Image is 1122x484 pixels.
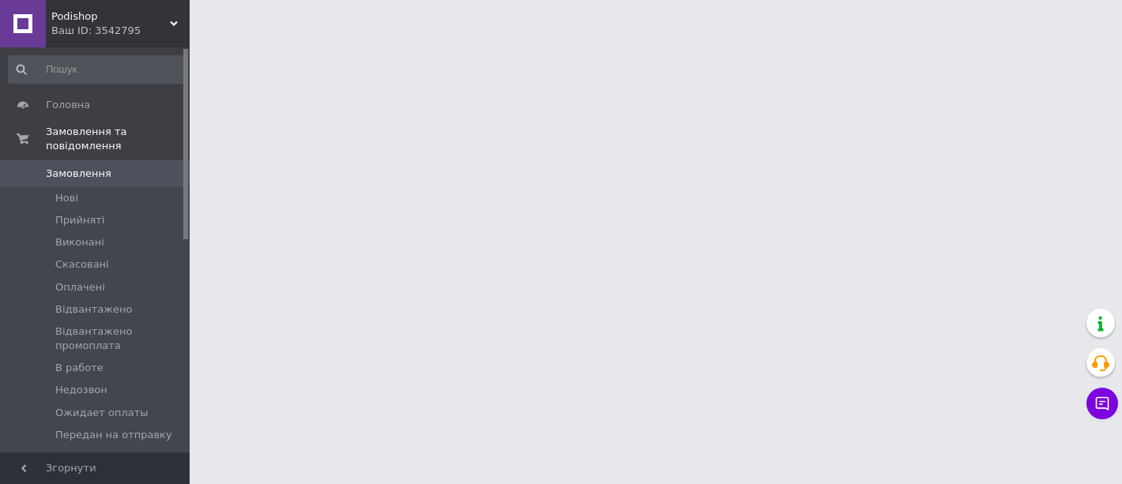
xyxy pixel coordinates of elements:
span: Оплачені [55,280,105,295]
div: Ваш ID: 3542795 [51,24,190,38]
span: Виконані [55,235,104,250]
span: Уведомить о наличии [55,450,172,464]
span: Скасовані [55,257,109,272]
span: Недозвон [55,383,107,397]
span: Передан на отправку [55,428,172,442]
span: Відвантажено промоплата [55,325,185,353]
button: Чат з покупцем [1086,388,1118,419]
span: Головна [46,98,90,112]
span: Podishop [51,9,170,24]
span: Прийняті [55,213,104,227]
span: Відвантажено [55,302,132,317]
span: Нові [55,191,78,205]
span: Замовлення та повідомлення [46,125,190,153]
input: Пошук [8,55,186,84]
span: Ожидает оплаты [55,406,149,420]
span: Замовлення [46,167,111,181]
span: В работе [55,361,104,375]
